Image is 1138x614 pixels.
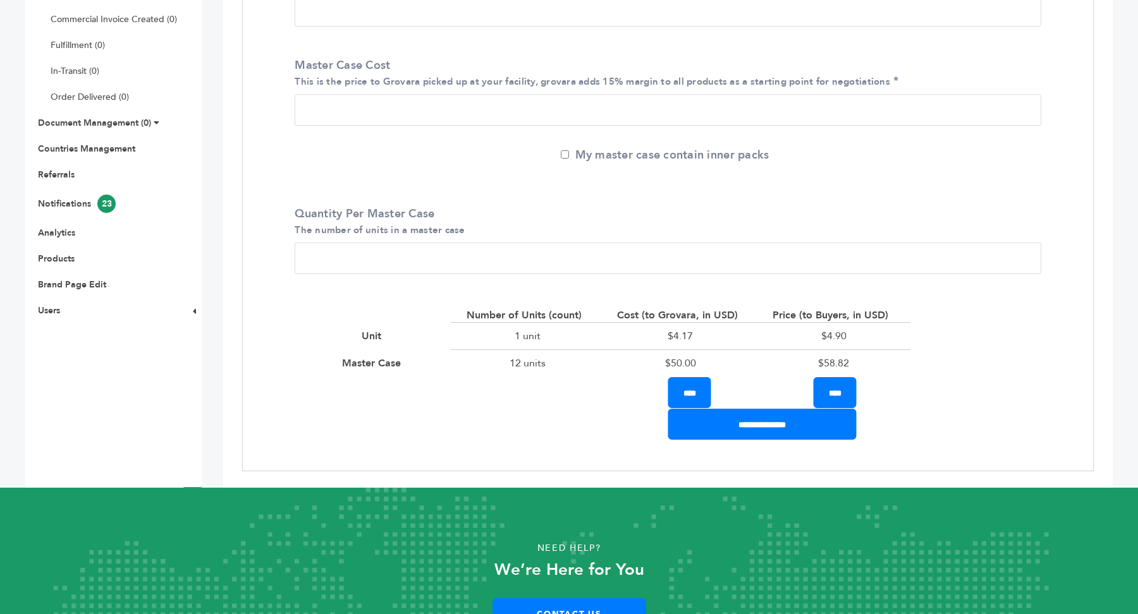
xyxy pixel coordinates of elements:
label: Quantity Per Master Case [295,206,1035,238]
a: Referrals [38,169,75,181]
input: My master case contain inner packs [561,150,569,159]
a: Fulfillment (0) [51,39,105,51]
a: Countries Management [38,143,135,155]
p: Need Help? [57,539,1081,558]
div: Master Case [342,356,407,370]
small: This is the price to Grovara picked up at your facility, grovara adds 15% margin to all products ... [295,75,890,88]
a: Brand Page Edit [38,279,106,291]
span: 23 [97,195,116,213]
div: 1 unit [451,322,604,349]
div: $50.00 [604,349,757,376]
div: 12 units [451,349,604,376]
label: Master Case Cost [295,57,1035,89]
a: Analytics [38,227,75,239]
a: Notifications23 [38,198,116,210]
a: In-Transit (0) [51,65,99,77]
a: Document Management (0) [38,117,151,129]
a: Products [38,253,75,265]
a: Users [38,304,60,316]
a: Commercial Invoice Created (0) [51,13,177,25]
div: Cost (to Grovara, in USD) [617,308,744,322]
div: $4.90 [757,322,910,349]
label: My master case contain inner packs [561,147,769,163]
a: Order Delivered (0) [51,91,129,103]
div: Unit [362,329,388,343]
div: $58.82 [757,349,910,376]
strong: We’re Here for You [494,558,644,581]
small: The number of units in a master case [295,224,465,236]
div: Price (to Buyers, in USD) [773,308,895,322]
div: Number of Units (count) [467,308,588,322]
div: $4.17 [604,322,757,349]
